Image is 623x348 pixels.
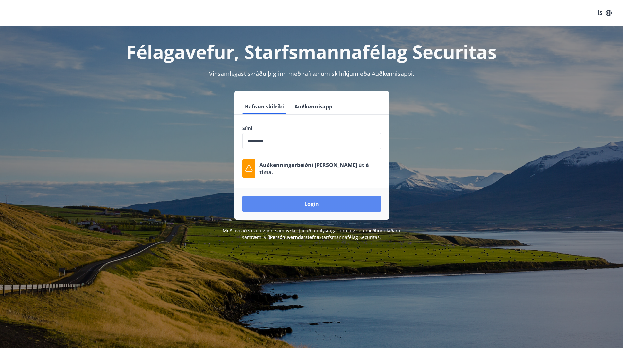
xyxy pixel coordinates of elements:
[209,70,414,77] span: Vinsamlegast skráðu þig inn með rafrænum skilríkjum eða Auðkennisappi.
[242,125,381,132] label: Sími
[292,99,335,114] button: Auðkennisapp
[223,227,400,240] span: Með því að skrá þig inn samþykkir þú að upplýsingar um þig séu meðhöndlaðar í samræmi við Starfsm...
[270,234,319,240] a: Persónuverndarstefna
[259,161,381,176] p: Auðkenningarbeiðni [PERSON_NAME] út á tíma.
[242,99,286,114] button: Rafræn skilríki
[84,39,539,64] h1: Félagavefur, Starfsmannafélag Securitas
[594,7,615,19] button: ÍS
[242,196,381,212] button: Login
